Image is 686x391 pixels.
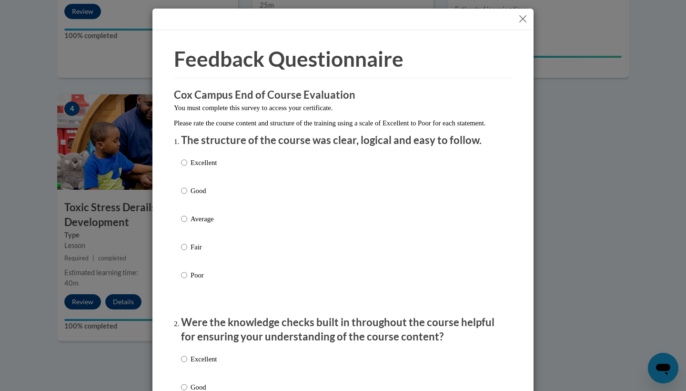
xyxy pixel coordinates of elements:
input: Average [181,214,187,224]
p: Excellent [191,354,217,364]
p: Excellent [191,157,217,168]
input: Fair [181,242,187,252]
p: The structure of the course was clear, logical and easy to follow. [181,133,505,148]
input: Poor [181,270,187,280]
p: Fair [191,242,217,252]
p: You must complete this survey to access your certificate. [174,103,512,113]
input: Excellent [181,157,187,168]
button: Close [517,13,529,25]
p: Good [191,185,217,196]
p: Poor [191,270,217,280]
input: Excellent [181,354,187,364]
p: Average [191,214,217,224]
h3: Cox Campus End of Course Evaluation [174,88,512,103]
p: Please rate the course content and structure of the training using a scale of Excellent to Poor f... [174,118,512,128]
span: Feedback Questionnaire [174,46,404,71]
input: Good [181,185,187,196]
p: Were the knowledge checks built in throughout the course helpful for ensuring your understanding ... [181,315,505,345]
